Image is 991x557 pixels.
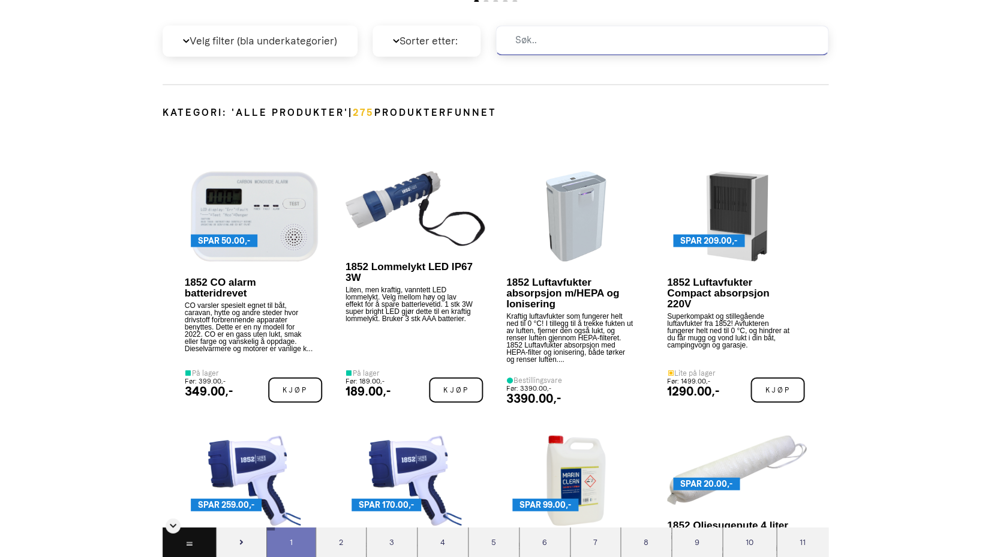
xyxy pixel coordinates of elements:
p: 1852 Luftavfukter Compact absorpsjon 220V [667,277,796,309]
p: 1852 Lommelykt LED IP67 3W [346,261,475,283]
small: Før: 189.00,- [346,377,385,385]
div: Skjul sidetall [166,518,181,533]
img: 1039581_XL.jpg [546,435,605,525]
div: 9 [671,527,722,557]
span: er [431,107,447,118]
a: 1852 Lommelykt LED IP67 3W Liten, men kraftig, vanntett LED lommelykt. Velg mellom høy og lav eff... [340,152,491,410]
p: Superkompakt og stillegående luftavfukter fra 1852! Avfukteren fungerer helt ned til 0 °C, og hin... [667,312,796,369]
img: Lommelykt1008193_XL.jpg [346,171,485,245]
div: 5 [468,527,519,557]
img: Lyskasterhandheld1008191_XL.jpg [369,435,462,525]
p: Kraftig luftavfukter som fungerer helt ned til 0 °C! I tillegg til å trekke fukten ut av luften, ... [506,312,635,376]
span: Kjøp [750,377,804,402]
div: Lite på lager [667,369,719,376]
input: Søk.. [495,25,828,55]
div: 7 [570,527,620,557]
span: | produkt funnet [349,106,497,120]
div: 4 [417,527,468,557]
small: Før: 399.00,- [185,377,226,385]
p: 1852 Luftavfukter absorpsjon m/HEPA og Ionisering [506,277,635,309]
div: Bestillingsvare [506,376,562,384]
p: 1852 CO alarm batteridrevet [185,277,314,298]
small: Før: 1499.00,- [667,377,710,385]
span: SPAR 170.00,- [359,498,414,511]
div: 10 [722,527,776,557]
p: CO varsler spesielt egnet til båt, caravan, hytte og andre steder hvor drivstoff forbrennende app... [185,301,314,369]
div: 6 [519,527,570,557]
img: 1015627_XL.jpg [667,435,807,504]
p: Liten, men kraftig, vanntett LED lommelykt. Velg mellom høy og lav effekt for å spare batterlevet... [346,286,475,369]
div: 11 [776,527,828,557]
img: Avfukter1.jpg [706,171,768,261]
div: På lager [346,369,391,376]
div: 8 [620,527,671,557]
span: Kjøp [429,377,483,402]
img: CO-alarm1010683_XL.jpg [191,171,317,261]
div: 1 [266,527,316,557]
div: 349.00,- [185,385,233,397]
p: 1852 Oljesugepute 4 liter 60 x 12 cm [667,520,796,541]
span: Kjøp [268,377,322,402]
span: SPAR 209.00,- [680,234,737,247]
a: 1852 Luftavfukter absorpsjon m/HEPA og Ionisering Kraftig luftavfukter som fungerer helt ned til ... [500,152,652,410]
img: Lyskasterhandheld1008191_XL_Cj8LtR5.jpg [208,435,301,525]
span: SPAR 99.00,- [519,498,571,511]
div: 189.00,- [346,385,391,397]
div: 1290.00,- [667,385,719,397]
p: Velg filter (bla underkategorier) [163,25,358,56]
img: 1015660_XL.jpg [546,171,606,261]
a: SPAR 209.00,- 1852 Luftavfukter Compact absorpsjon 220V Superkompakt og stillegående luftavfukter... [661,152,813,410]
a: SPAR 50.00,- 1852 CO alarm batteridrevet CO varsler spesielt egnet til båt, caravan, hytte og and... [179,152,331,410]
span: SPAR 20.00,- [680,477,732,490]
span: 275 [353,107,374,118]
h1: Kategori: ' ' [163,106,828,120]
p: Sorter etter: [373,25,481,56]
div: På lager [185,369,233,376]
div: 3 [366,527,417,557]
span: SPAR 50.00,- [198,234,250,247]
small: Før: 3390.00,- [506,384,551,392]
div: 2 [316,527,366,557]
span: SPAR 259.00,- [198,498,254,511]
span: Alle Produkter [236,107,344,118]
div: 3390.00,- [506,392,562,404]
